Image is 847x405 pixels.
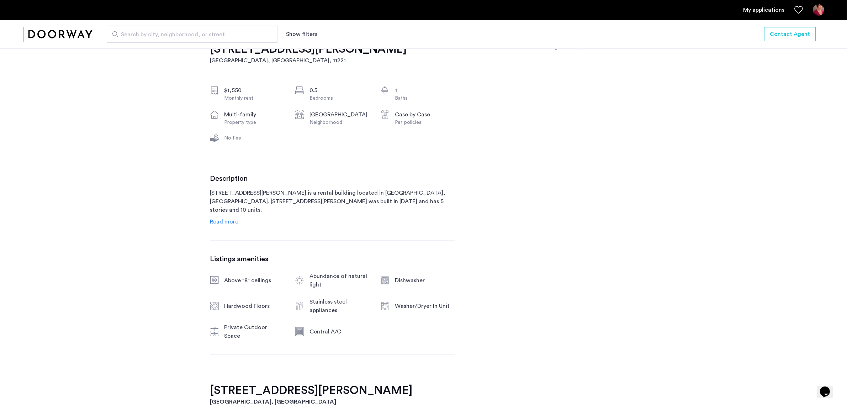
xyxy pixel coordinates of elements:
h2: [GEOGRAPHIC_DATA], [GEOGRAPHIC_DATA] , 11221 [210,56,407,65]
div: Abundance of natural light [309,272,369,289]
div: Baths [395,95,455,102]
a: Cazamio logo [23,21,92,48]
h2: [STREET_ADDRESS][PERSON_NAME] [210,383,637,398]
div: [GEOGRAPHIC_DATA] [309,110,369,119]
h3: Description [210,174,455,183]
div: Washer/Dryer In Unit [395,302,455,310]
a: Favorites [794,6,803,14]
div: Central A/C [309,327,369,336]
div: Neighborhood [309,119,369,126]
div: No Fee [224,135,284,142]
div: multi-family [224,110,284,119]
div: Property type [224,119,284,126]
div: Hardwood Floors [224,302,284,310]
div: Pet policies [395,119,455,126]
div: Dishwasher [395,276,455,285]
iframe: chat widget [817,377,840,398]
div: Private Outdoor Space [224,323,284,340]
button: Show or hide filters [286,30,317,38]
img: user [813,4,824,16]
input: Apartment Search [107,26,277,43]
div: $1,550 [224,86,284,95]
div: 0.5 [309,86,369,95]
div: 1 [395,86,455,95]
span: Search by city, neighborhood, or street. [121,30,258,39]
div: Above "8" ceilings [224,276,284,285]
h3: Listings amenities [210,255,455,263]
a: [STREET_ADDRESS][PERSON_NAME][GEOGRAPHIC_DATA], [GEOGRAPHIC_DATA], 11221 [210,42,407,65]
div: Bedrooms [309,95,369,102]
button: button [764,27,816,41]
h1: [STREET_ADDRESS][PERSON_NAME] [210,42,407,56]
a: Read info [210,217,239,226]
div: Stainless steel appliances [309,298,369,315]
div: Monthly rent [224,95,284,102]
span: Contact Agent [770,30,810,38]
div: Case by Case [395,110,455,119]
a: My application [743,6,784,14]
p: [STREET_ADDRESS][PERSON_NAME] is a rental building located in [GEOGRAPHIC_DATA], [GEOGRAPHIC_DATA... [210,189,455,214]
span: Read more [210,219,239,225]
img: logo [23,21,92,48]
